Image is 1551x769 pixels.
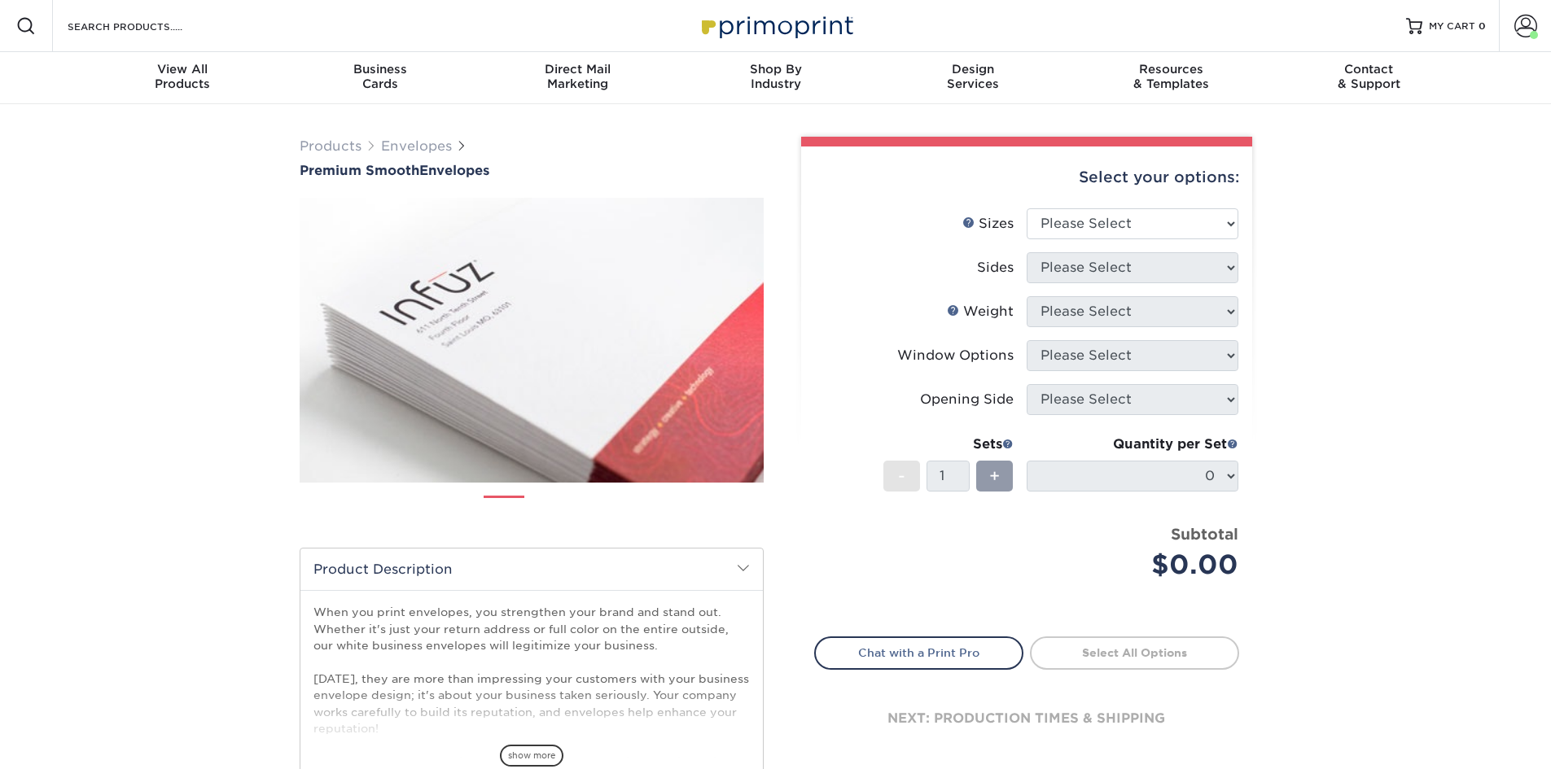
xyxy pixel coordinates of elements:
[1171,525,1238,543] strong: Subtotal
[300,163,764,178] a: Premium SmoothEnvelopes
[479,62,677,76] span: Direct Mail
[1027,435,1238,454] div: Quantity per Set
[300,163,419,178] span: Premium Smooth
[1270,62,1468,91] div: & Support
[1429,20,1475,33] span: MY CART
[920,390,1014,409] div: Opening Side
[500,745,563,767] span: show more
[281,52,479,104] a: BusinessCards
[84,62,282,76] span: View All
[538,489,579,530] img: Envelopes 02
[300,180,764,500] img: Premium Smooth 01
[898,464,905,488] span: -
[677,52,874,104] a: Shop ByIndustry
[1270,62,1468,76] span: Contact
[479,62,677,91] div: Marketing
[814,146,1239,208] div: Select your options:
[479,52,677,104] a: Direct MailMarketing
[962,214,1014,234] div: Sizes
[381,138,452,154] a: Envelopes
[814,670,1239,767] div: next: production times & shipping
[977,258,1014,277] div: Sides
[1072,62,1270,76] span: Resources
[1030,636,1239,669] a: Select All Options
[1479,20,1486,32] span: 0
[814,636,1023,669] a: Chat with a Print Pro
[677,62,874,91] div: Industry
[874,52,1072,104] a: DesignServices
[1072,52,1270,104] a: Resources& Templates
[300,163,764,178] h1: Envelopes
[281,62,479,91] div: Cards
[281,62,479,76] span: Business
[484,490,524,531] img: Envelopes 01
[947,302,1014,321] div: Weight
[84,52,282,104] a: View AllProducts
[300,138,361,154] a: Products
[300,548,763,590] h2: Product Description
[1039,545,1238,584] div: $0.00
[84,62,282,91] div: Products
[874,62,1072,76] span: Design
[1270,52,1468,104] a: Contact& Support
[989,464,1000,488] span: +
[694,8,857,43] img: Primoprint
[874,62,1072,91] div: Services
[883,435,1014,454] div: Sets
[677,62,874,76] span: Shop By
[897,346,1014,365] div: Window Options
[1072,62,1270,91] div: & Templates
[66,16,225,36] input: SEARCH PRODUCTS.....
